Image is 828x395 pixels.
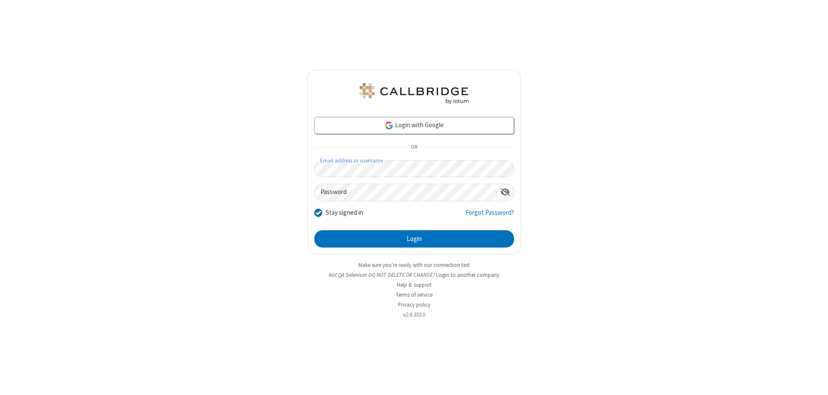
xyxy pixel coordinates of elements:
button: Login to another company [436,271,499,279]
img: google-icon.png [384,121,394,130]
a: Help & support [397,281,432,288]
div: Show password [497,184,514,200]
li: Not QA Selenium DO NOT DELETE OR CHANGE? [307,271,521,279]
li: v2.6.353.0 [307,310,521,319]
span: OR [407,141,421,154]
input: Password [315,184,497,201]
a: Privacy policy [398,301,430,308]
label: Stay signed in [326,208,363,218]
input: Email address or username [314,160,514,177]
button: Login [314,230,514,248]
a: Forgot Password? [465,208,514,224]
a: Terms of service [396,291,433,298]
a: Make sure you're ready with our connection test [358,261,470,269]
img: QA Selenium DO NOT DELETE OR CHANGE [358,83,470,104]
a: Login with Google [314,117,514,134]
